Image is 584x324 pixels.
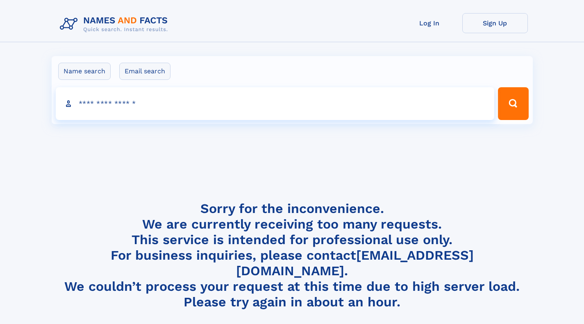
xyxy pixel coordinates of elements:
[119,63,170,80] label: Email search
[56,87,495,120] input: search input
[397,13,462,33] a: Log In
[58,63,111,80] label: Name search
[236,247,474,279] a: [EMAIL_ADDRESS][DOMAIN_NAME]
[462,13,528,33] a: Sign Up
[498,87,528,120] button: Search Button
[57,201,528,310] h4: Sorry for the inconvenience. We are currently receiving too many requests. This service is intend...
[57,13,175,35] img: Logo Names and Facts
